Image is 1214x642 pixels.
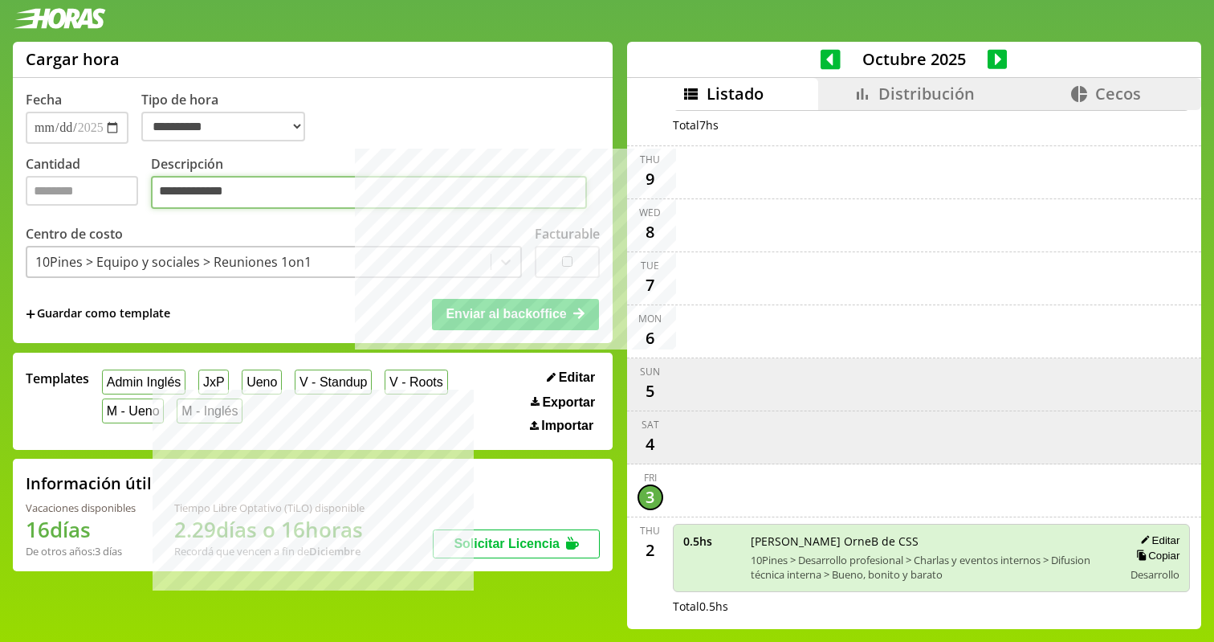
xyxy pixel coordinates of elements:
[295,370,372,395] button: V - Standup
[141,112,305,141] select: Tipo de hora
[639,206,661,219] div: Wed
[432,299,599,329] button: Enviar al backoffice
[26,155,151,214] label: Cantidad
[1131,549,1179,562] button: Copiar
[638,272,663,298] div: 7
[198,370,229,395] button: JxP
[559,370,595,385] span: Editar
[641,259,659,272] div: Tue
[841,48,988,70] span: Octubre 2025
[151,155,600,214] label: Descripción
[526,395,600,411] button: Exportar
[535,225,600,243] label: Facturable
[638,166,663,192] div: 9
[673,117,1191,133] div: Total 7 hs
[174,544,365,558] div: Recordá que vencen a fin de
[26,305,35,323] span: +
[26,544,136,558] div: De otros años: 3 días
[242,370,282,395] button: Ueno
[102,370,185,395] button: Admin Inglés
[433,530,600,558] button: Solicitar Licencia
[638,378,663,404] div: 5
[644,471,657,485] div: Fri
[1095,83,1141,104] span: Cecos
[309,544,361,558] b: Diciembre
[751,534,1113,549] span: [PERSON_NAME] OrneB de CSS
[26,225,123,243] label: Centro de costo
[102,399,164,423] button: M - Ueno
[151,176,587,210] textarea: Descripción
[542,370,600,386] button: Editar
[673,599,1191,614] div: Total 0.5 hs
[26,176,138,206] input: Cantidad
[640,153,660,166] div: Thu
[638,219,663,245] div: 8
[1135,534,1179,547] button: Editar
[35,253,312,271] div: 10Pines > Equipo y sociales > Reuniones 1on1
[13,8,106,29] img: logotipo
[1130,567,1179,582] span: Desarrollo
[454,537,560,550] span: Solicitar Licencia
[174,515,365,544] h1: 2.29 días o 16 horas
[385,370,447,395] button: V - Roots
[640,365,660,378] div: Sun
[638,325,663,351] div: 6
[26,48,120,70] h1: Cargar hora
[640,524,660,538] div: Thu
[878,83,975,104] span: Distribución
[26,515,136,544] h1: 16 días
[683,534,739,549] span: 0.5 hs
[26,305,170,323] span: +Guardar como template
[141,91,318,144] label: Tipo de hora
[627,110,1201,628] div: scrollable content
[638,431,663,457] div: 4
[26,501,136,515] div: Vacaciones disponibles
[177,399,242,423] button: M - Inglés
[541,419,593,433] span: Importar
[638,538,663,563] div: 2
[446,307,566,321] span: Enviar al backoffice
[26,472,152,494] h2: Información útil
[707,83,764,104] span: Listado
[26,91,62,108] label: Fecha
[642,418,659,431] div: Sat
[638,312,662,325] div: Mon
[174,501,365,515] div: Tiempo Libre Optativo (TiLO) disponible
[638,485,663,510] div: 3
[751,553,1113,582] span: 10Pines > Desarrollo profesional > Charlas y eventos internos > Difusion técnica interna > Bueno,...
[26,370,89,387] span: Templates
[542,395,595,410] span: Exportar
